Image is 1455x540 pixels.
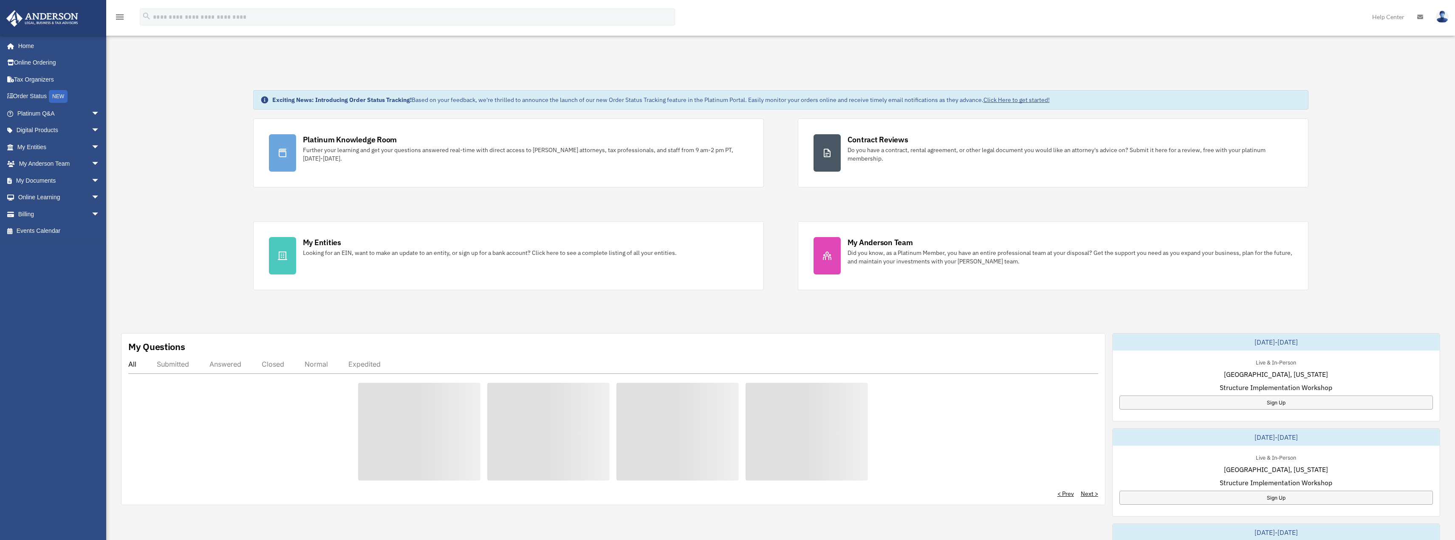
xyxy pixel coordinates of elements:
[6,172,113,189] a: My Documentsarrow_drop_down
[848,237,913,248] div: My Anderson Team
[848,249,1293,266] div: Did you know, as a Platinum Member, you have an entire professional team at your disposal? Get th...
[157,360,189,368] div: Submitted
[262,360,284,368] div: Closed
[303,249,677,257] div: Looking for an EIN, want to make an update to an entity, or sign up for a bank account? Click her...
[91,139,108,156] span: arrow_drop_down
[6,105,113,122] a: Platinum Q&Aarrow_drop_down
[348,360,381,368] div: Expedited
[6,223,113,240] a: Events Calendar
[1113,334,1440,351] div: [DATE]-[DATE]
[128,360,136,368] div: All
[1249,452,1303,461] div: Live & In-Person
[983,96,1050,104] a: Click Here to get started!
[303,134,397,145] div: Platinum Knowledge Room
[303,237,341,248] div: My Entities
[1249,357,1303,366] div: Live & In-Person
[6,122,113,139] a: Digital Productsarrow_drop_down
[91,189,108,206] span: arrow_drop_down
[798,119,1308,187] a: Contract Reviews Do you have a contract, rental agreement, or other legal document you would like...
[142,11,151,21] i: search
[305,360,328,368] div: Normal
[1119,491,1433,505] a: Sign Up
[91,122,108,139] span: arrow_drop_down
[848,134,908,145] div: Contract Reviews
[115,15,125,22] a: menu
[303,146,748,163] div: Further your learning and get your questions answered real-time with direct access to [PERSON_NAM...
[1224,369,1328,379] span: [GEOGRAPHIC_DATA], [US_STATE]
[6,88,113,105] a: Order StatusNEW
[1224,464,1328,475] span: [GEOGRAPHIC_DATA], [US_STATE]
[91,105,108,122] span: arrow_drop_down
[1220,382,1332,393] span: Structure Implementation Workshop
[1057,489,1074,498] a: < Prev
[115,12,125,22] i: menu
[6,54,113,71] a: Online Ordering
[272,96,1050,104] div: Based on your feedback, we're thrilled to announce the launch of our new Order Status Tracking fe...
[1436,11,1449,23] img: User Pic
[253,221,764,290] a: My Entities Looking for an EIN, want to make an update to an entity, or sign up for a bank accoun...
[91,206,108,223] span: arrow_drop_down
[798,221,1308,290] a: My Anderson Team Did you know, as a Platinum Member, you have an entire professional team at your...
[253,119,764,187] a: Platinum Knowledge Room Further your learning and get your questions answered real-time with dire...
[209,360,241,368] div: Answered
[6,155,113,172] a: My Anderson Teamarrow_drop_down
[6,139,113,155] a: My Entitiesarrow_drop_down
[4,10,81,27] img: Anderson Advisors Platinum Portal
[6,37,108,54] a: Home
[91,172,108,189] span: arrow_drop_down
[49,90,68,103] div: NEW
[6,71,113,88] a: Tax Organizers
[6,206,113,223] a: Billingarrow_drop_down
[1220,478,1332,488] span: Structure Implementation Workshop
[6,189,113,206] a: Online Learningarrow_drop_down
[91,155,108,173] span: arrow_drop_down
[1119,396,1433,410] a: Sign Up
[1113,429,1440,446] div: [DATE]-[DATE]
[272,96,412,104] strong: Exciting News: Introducing Order Status Tracking!
[128,340,185,353] div: My Questions
[848,146,1293,163] div: Do you have a contract, rental agreement, or other legal document you would like an attorney's ad...
[1081,489,1098,498] a: Next >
